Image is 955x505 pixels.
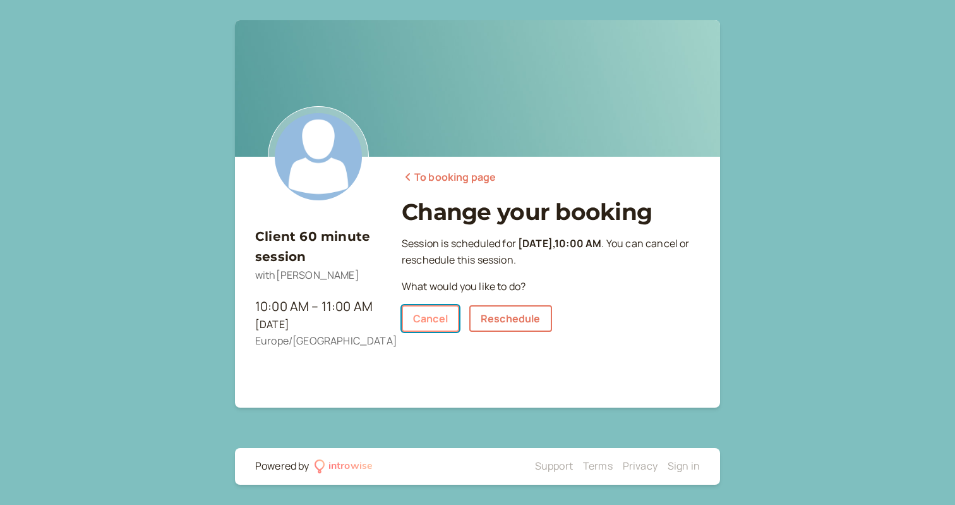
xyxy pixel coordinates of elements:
[402,279,700,295] p: What would you like to do?
[623,459,658,473] a: Privacy
[255,458,309,475] div: Powered by
[255,226,381,267] h3: Client 60 minute session
[668,459,700,473] a: Sign in
[328,458,373,475] div: introwise
[583,459,613,473] a: Terms
[469,305,552,332] a: Reschedule
[402,169,496,186] a: To booking page
[402,305,459,332] a: Cancel
[402,236,700,269] p: Session is scheduled for . You can cancel or reschedule this session.
[402,198,700,226] h1: Change your booking
[315,458,373,475] a: introwise
[255,296,381,317] div: 10:00 AM – 11:00 AM
[255,268,359,282] span: with [PERSON_NAME]
[535,459,573,473] a: Support
[255,333,381,350] div: Europe/[GEOGRAPHIC_DATA]
[255,317,381,333] div: [DATE]
[518,236,601,250] b: [DATE] , 10:00 AM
